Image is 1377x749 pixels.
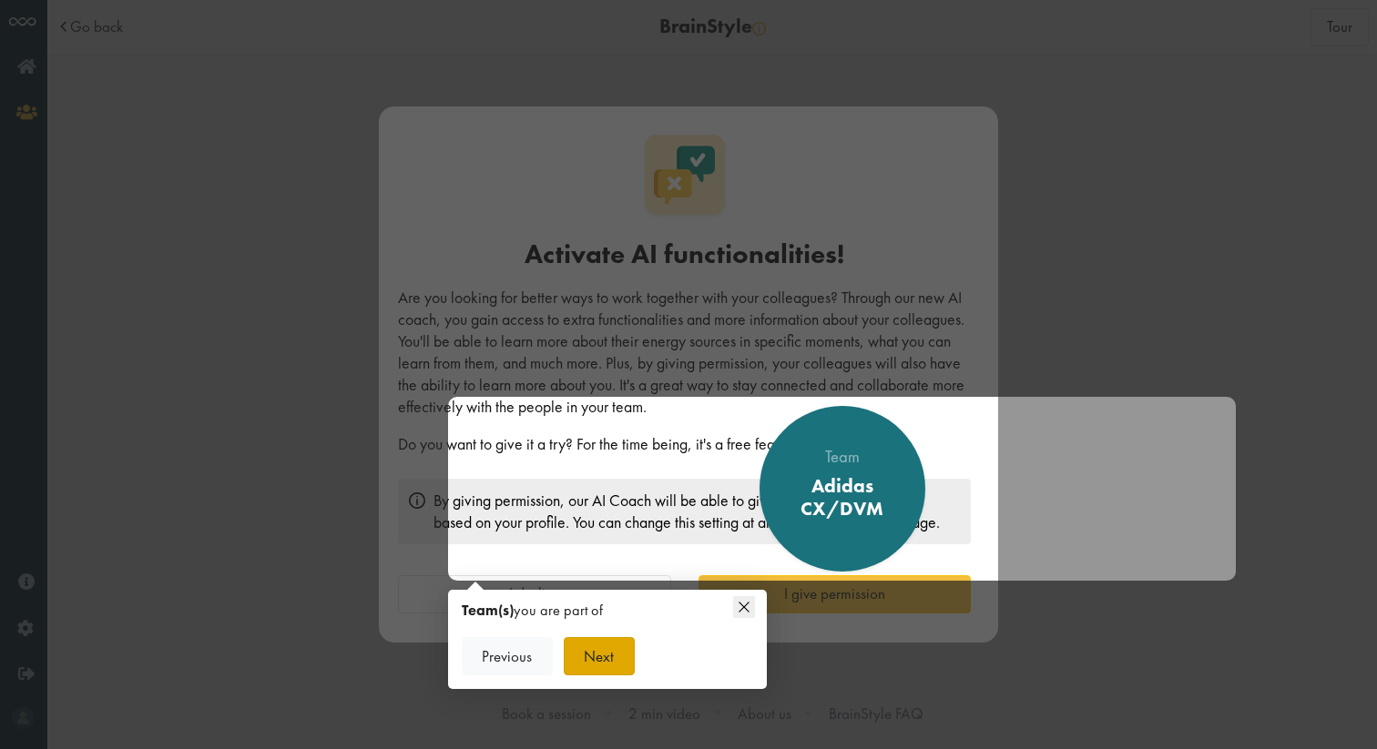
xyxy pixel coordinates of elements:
[462,601,721,622] div: you are part of
[564,637,635,675] button: Next
[462,601,514,620] strong: Team(s)
[462,637,553,675] button: Previous
[775,474,910,521] div: Adidas CX/DVM
[775,449,910,466] div: Team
